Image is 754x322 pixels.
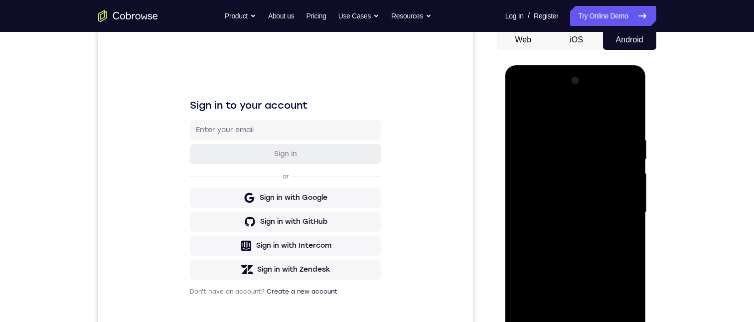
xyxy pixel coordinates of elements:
[338,6,379,26] button: Use Cases
[534,6,558,26] a: Register
[98,10,158,22] a: Go to the home page
[306,6,326,26] a: Pricing
[92,158,283,178] button: Sign in with Google
[268,6,294,26] a: About us
[528,10,530,22] span: /
[505,6,524,26] a: Log In
[182,143,193,151] p: or
[92,258,283,266] p: Don't have an account?
[92,206,283,226] button: Sign in with Intercom
[92,182,283,202] button: Sign in with GitHub
[161,163,229,173] div: Sign in with Google
[391,6,432,26] button: Resources
[92,230,283,250] button: Sign in with Zendesk
[603,30,656,50] button: Android
[158,211,233,221] div: Sign in with Intercom
[162,187,229,197] div: Sign in with GitHub
[550,30,603,50] button: iOS
[168,258,239,265] a: Create a new account
[497,30,550,50] button: Web
[570,6,656,26] a: Try Online Demo
[225,6,256,26] button: Product
[159,235,232,245] div: Sign in with Zendesk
